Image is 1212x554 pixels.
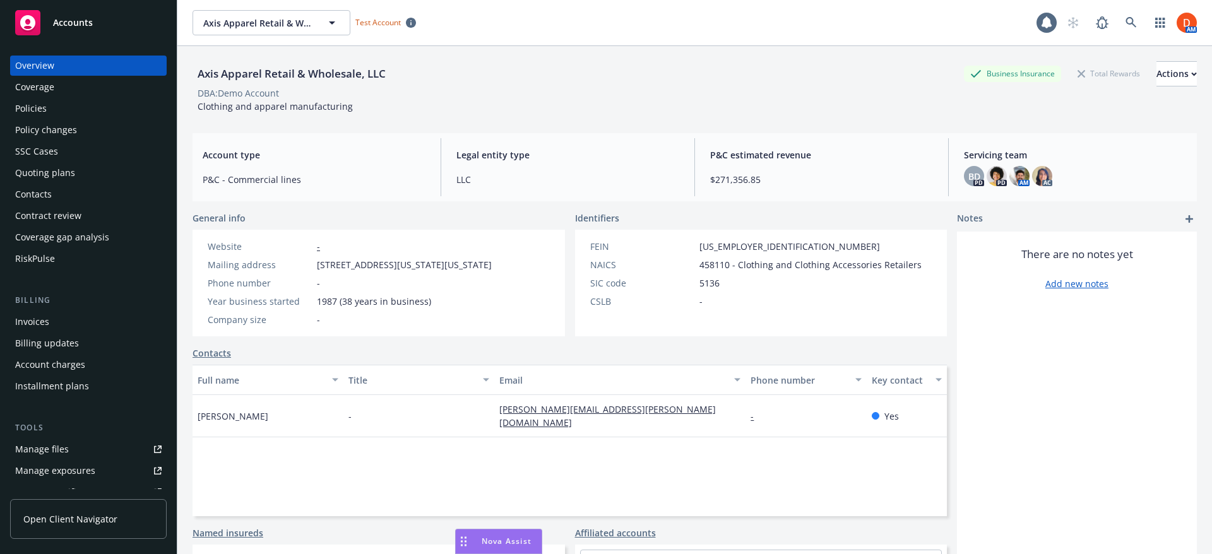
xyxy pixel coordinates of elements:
div: Billing updates [15,333,79,353]
span: 458110 - Clothing and Clothing Accessories Retailers [699,258,922,271]
div: Manage certificates [15,482,98,502]
div: Phone number [751,374,847,387]
a: Accounts [10,5,167,40]
span: Open Client Navigator [23,512,117,526]
a: Named insureds [193,526,263,539]
div: Title [348,374,475,387]
span: - [317,276,320,290]
div: Manage exposures [15,461,95,481]
a: RiskPulse [10,249,167,269]
div: Actions [1156,62,1197,86]
span: LLC [456,173,679,186]
div: Policies [15,98,47,119]
div: Billing [10,294,167,307]
a: Invoices [10,312,167,332]
a: Manage files [10,439,167,459]
span: Axis Apparel Retail & Wholesale, LLC [203,16,312,30]
button: Axis Apparel Retail & Wholesale, LLC [193,10,350,35]
div: RiskPulse [15,249,55,269]
span: P&C - Commercial lines [203,173,425,186]
a: Policy changes [10,120,167,140]
a: Report a Bug [1090,10,1115,35]
span: - [699,295,703,308]
a: Installment plans [10,376,167,396]
a: Policies [10,98,167,119]
img: photo [1177,13,1197,33]
img: photo [1009,166,1030,186]
a: - [751,410,764,422]
a: Contacts [193,346,231,360]
span: 5136 [699,276,720,290]
button: Key contact [867,365,947,395]
button: Nova Assist [455,529,542,554]
a: Search [1119,10,1144,35]
div: Tools [10,421,167,434]
a: Add new notes [1045,277,1108,290]
div: Overview [15,56,54,76]
div: Installment plans [15,376,89,396]
span: Test Account [350,16,421,29]
div: FEIN [590,240,694,253]
button: Full name [193,365,343,395]
span: 1987 (38 years in business) [317,295,431,308]
a: SSC Cases [10,141,167,162]
div: Contract review [15,206,81,226]
span: P&C estimated revenue [710,148,933,162]
span: - [317,313,320,326]
div: Contacts [15,184,52,204]
div: Total Rewards [1071,66,1146,81]
div: DBA: Demo Account [198,86,279,100]
span: BD [968,170,980,183]
div: Key contact [872,374,928,387]
a: add [1182,211,1197,227]
div: Quoting plans [15,163,75,183]
div: Invoices [15,312,49,332]
span: Test Account [355,17,401,28]
span: Notes [957,211,983,227]
div: Manage files [15,439,69,459]
span: Accounts [53,18,93,28]
a: Manage exposures [10,461,167,481]
span: Clothing and apparel manufacturing [198,100,353,112]
span: Account type [203,148,425,162]
div: CSLB [590,295,694,308]
div: Account charges [15,355,85,375]
div: Coverage gap analysis [15,227,109,247]
img: photo [1032,166,1052,186]
div: Business Insurance [964,66,1061,81]
span: $271,356.85 [710,173,933,186]
div: Coverage [15,77,54,97]
div: SIC code [590,276,694,290]
span: Servicing team [964,148,1187,162]
a: - [317,240,320,252]
span: [STREET_ADDRESS][US_STATE][US_STATE] [317,258,492,271]
div: Mailing address [208,258,312,271]
a: Contract review [10,206,167,226]
span: Legal entity type [456,148,679,162]
div: Email [499,374,727,387]
div: Full name [198,374,324,387]
a: Quoting plans [10,163,167,183]
span: Nova Assist [482,536,532,546]
button: Title [343,365,494,395]
div: Axis Apparel Retail & Wholesale, LLC [193,66,391,82]
div: Phone number [208,276,312,290]
span: Identifiers [575,211,619,225]
div: Year business started [208,295,312,308]
a: Account charges [10,355,167,375]
a: Billing updates [10,333,167,353]
span: [PERSON_NAME] [198,410,268,423]
button: Phone number [746,365,866,395]
a: Overview [10,56,167,76]
img: photo [987,166,1007,186]
div: Website [208,240,312,253]
a: Contacts [10,184,167,204]
a: Switch app [1148,10,1173,35]
a: Coverage gap analysis [10,227,167,247]
div: NAICS [590,258,694,271]
span: There are no notes yet [1021,247,1133,262]
a: Manage certificates [10,482,167,502]
span: General info [193,211,246,225]
button: Email [494,365,746,395]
